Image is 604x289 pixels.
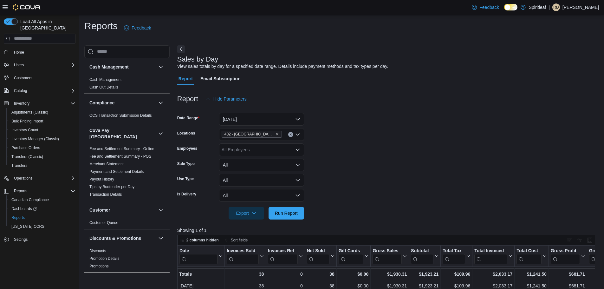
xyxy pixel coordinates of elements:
span: Tips by Budtender per Day [89,184,134,189]
p: Showing 1 of 1 [177,227,600,233]
a: [US_STATE] CCRS [9,223,47,230]
span: Customers [14,76,32,81]
div: Gross Profit [551,248,580,264]
button: Total Tax [443,248,470,264]
a: Purchase Orders [9,144,43,152]
span: Customers [11,74,75,82]
div: 38 [227,270,264,278]
button: Sort fields [222,236,250,244]
span: Bulk Pricing Import [11,119,43,124]
button: Total Cost [516,248,546,264]
button: Open list of options [295,132,300,137]
button: Compliance [157,99,165,107]
button: Transfers (Classic) [6,152,78,161]
span: Run Report [275,210,298,216]
span: Promotions [89,264,109,269]
a: Feedback [469,1,501,14]
div: 0 [268,270,302,278]
button: Cash Management [157,63,165,71]
span: Inventory Manager (Classic) [9,135,75,143]
span: Transfers [9,162,75,169]
button: Canadian Compliance [6,195,78,204]
input: Dark Mode [504,4,517,10]
a: Payment and Settlement Details [89,169,144,174]
span: Fee and Settlement Summary - POS [89,154,151,159]
button: Inventory Manager (Classic) [6,135,78,143]
div: $1,930.31 [373,270,407,278]
label: Use Type [177,176,194,181]
label: Sale Type [177,161,195,166]
button: Catalog [11,87,29,95]
span: 402 - [GEOGRAPHIC_DATA] ([GEOGRAPHIC_DATA]) [224,131,274,137]
button: Hide Parameters [203,93,249,105]
span: Fee and Settlement Summary - Online [89,146,154,151]
button: Next [177,45,185,53]
button: Total Invoiced [474,248,512,264]
span: Bulk Pricing Import [9,117,75,125]
span: Canadian Compliance [9,196,75,204]
button: All [219,159,304,171]
button: Home [1,48,78,57]
a: OCS Transaction Submission Details [89,113,152,118]
a: Transfers (Classic) [9,153,46,161]
div: Total Tax [443,248,465,264]
div: $2,033.17 [474,270,512,278]
button: Inventory [1,99,78,108]
span: Transfers [11,163,27,168]
button: Display options [576,236,583,244]
p: | [549,3,550,11]
button: Gross Profit [551,248,585,264]
span: Reports [11,187,75,195]
div: Subtotal [411,248,433,254]
span: Settings [11,235,75,243]
button: Cash Management [89,64,156,70]
span: Cash Out Details [89,85,118,90]
span: Canadian Compliance [11,197,49,202]
div: Ravi D [552,3,560,11]
button: Discounts & Promotions [89,235,156,241]
div: Gross Sales [373,248,402,264]
button: All [219,174,304,187]
button: Keyboard shortcuts [566,236,573,244]
button: Gross Sales [373,248,407,264]
span: Operations [14,176,33,181]
div: $0.00 [338,270,368,278]
span: Purchase Orders [11,145,40,150]
button: Users [11,61,26,69]
span: Home [14,50,24,55]
button: Run Report [269,207,304,220]
span: Inventory Count [9,126,75,134]
span: Settings [14,237,28,242]
h3: Discounts & Promotions [89,235,141,241]
span: Catalog [11,87,75,95]
button: Invoices Ref [268,248,302,264]
label: Is Delivery [177,192,196,197]
span: Feedback [132,25,151,31]
img: Cova [13,4,41,10]
h3: Customer [89,207,110,213]
button: Inventory Count [6,126,78,135]
button: Open list of options [295,147,300,152]
span: Reports [9,214,75,221]
button: Discounts & Promotions [157,234,165,242]
p: Spiritleaf [529,3,546,11]
a: Promotion Details [89,256,120,261]
a: Canadian Compliance [9,196,51,204]
h3: Cash Management [89,64,129,70]
div: Cova Pay [GEOGRAPHIC_DATA] [84,145,170,201]
div: 38 [307,270,334,278]
div: $1,241.50 [516,270,546,278]
a: Settings [11,236,30,243]
button: 2 columns hidden [178,236,221,244]
span: Dashboards [11,206,37,211]
span: Inventory [11,100,75,107]
button: All [219,189,304,202]
a: Discounts [89,249,106,253]
button: Customers [1,73,78,82]
div: Total Cost [516,248,541,264]
a: Customers [11,74,35,82]
span: Home [11,48,75,56]
div: Gift Card Sales [338,248,363,264]
a: Fee and Settlement Summary - Online [89,147,154,151]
